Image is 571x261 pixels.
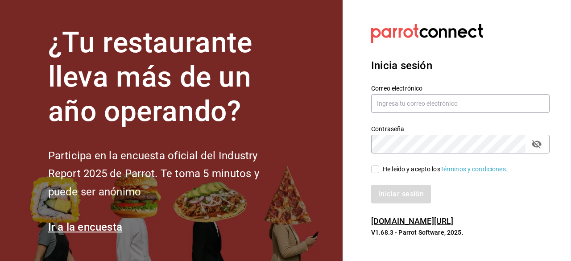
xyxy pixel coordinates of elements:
[371,85,550,91] label: Correo electrónico
[383,165,508,174] div: He leído y acepto los
[371,94,550,113] input: Ingresa tu correo electrónico
[371,216,453,226] a: [DOMAIN_NAME][URL]
[371,58,550,74] h3: Inicia sesión
[529,137,544,152] button: passwordField
[48,147,289,201] h2: Participa en la encuesta oficial del Industry Report 2025 de Parrot. Te toma 5 minutos y puede se...
[371,126,550,132] label: Contraseña
[48,26,289,128] h1: ¿Tu restaurante lleva más de un año operando?
[48,221,123,233] a: Ir a la encuesta
[440,166,508,173] a: Términos y condiciones.
[371,228,550,237] p: V1.68.3 - Parrot Software, 2025.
